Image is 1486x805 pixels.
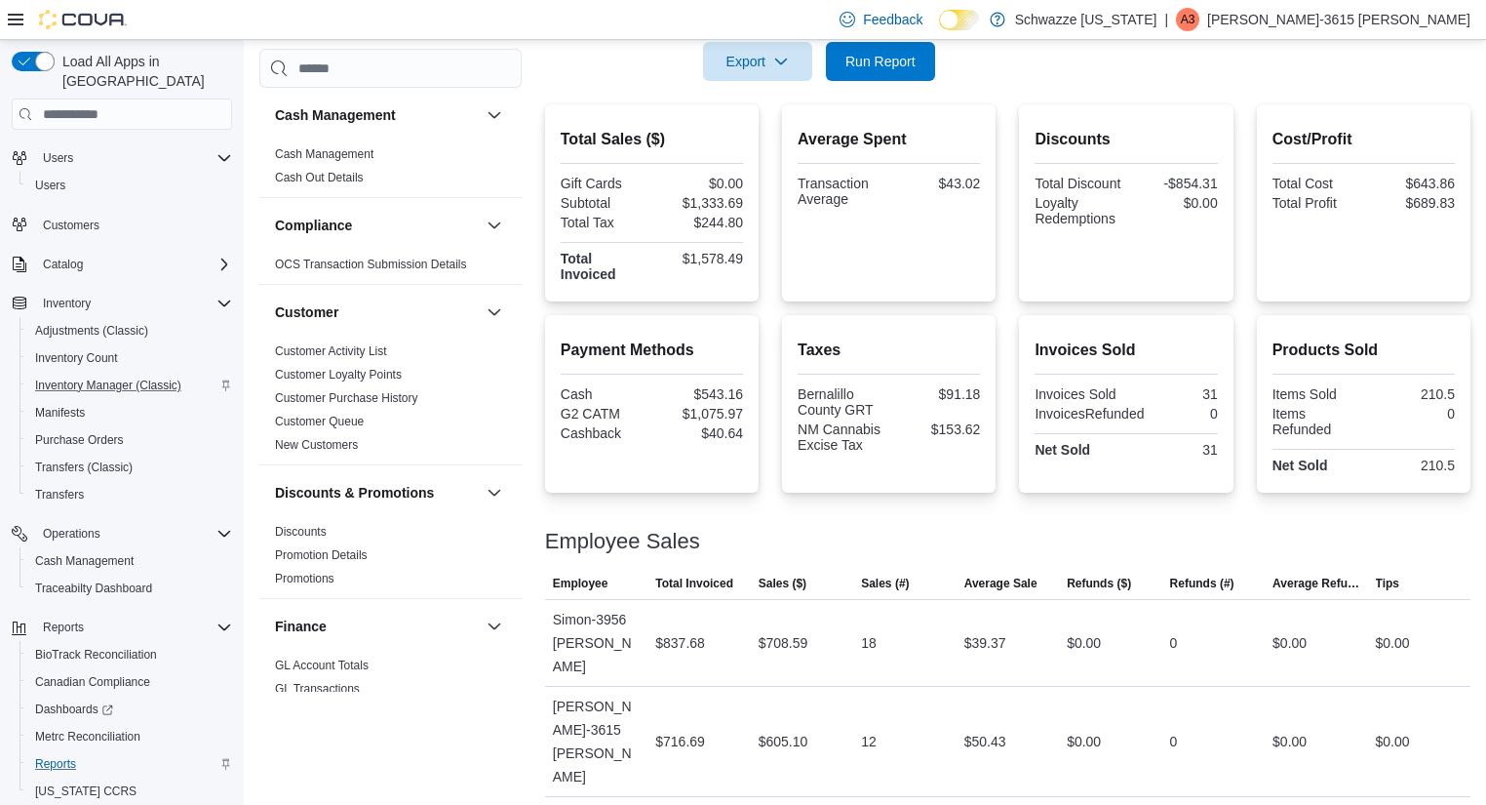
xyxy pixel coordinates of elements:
[561,339,743,362] h2: Payment Methods
[275,170,364,185] span: Cash Out Details
[483,103,506,127] button: Cash Management
[1272,576,1359,591] span: Average Refund
[1152,406,1217,422] div: 0
[27,549,141,573] a: Cash Management
[27,577,160,600] a: Traceabilty Dashboard
[35,553,134,569] span: Cash Management
[27,780,232,803] span: Washington CCRS
[27,549,232,573] span: Cash Management
[275,438,358,452] a: New Customers
[27,698,121,721] a: Dashboards
[275,258,467,271] a: OCS Transaction Submission Details
[275,171,364,184] a: Cash Out Details
[275,343,387,359] span: Customer Activity List
[4,144,240,172] button: Users
[275,483,434,503] h3: Discounts & Promotions
[35,784,137,799] span: [US_STATE] CCRS
[798,176,885,207] div: Transaction Average
[27,752,84,776] a: Reports
[4,614,240,641] button: Reports
[1067,631,1101,655] div: $0.00
[964,631,1006,655] div: $39.37
[275,105,479,125] button: Cash Management
[35,178,65,193] span: Users
[275,681,360,697] span: GL Transactions
[759,730,808,753] div: $605.10
[20,575,240,602] button: Traceabilty Dashboard
[545,530,700,553] h3: Employee Sales
[1272,458,1328,473] strong: Net Sold
[27,456,140,479] a: Transfers (Classic)
[27,725,148,748] a: Metrc Reconciliation
[20,723,240,750] button: Metrc Reconciliation
[275,147,373,161] a: Cash Management
[27,374,232,397] span: Inventory Manager (Classic)
[655,425,743,441] div: $40.64
[1035,442,1090,458] strong: Net Sold
[1376,576,1399,591] span: Tips
[545,687,647,796] div: [PERSON_NAME]-3615 [PERSON_NAME]
[27,319,232,342] span: Adjustments (Classic)
[861,631,877,655] div: 18
[43,218,99,233] span: Customers
[1181,8,1195,31] span: A3
[20,317,240,344] button: Adjustments (Classic)
[1067,730,1101,753] div: $0.00
[483,301,506,324] button: Customer
[1376,730,1410,753] div: $0.00
[275,257,467,272] span: OCS Transaction Submission Details
[483,214,506,237] button: Compliance
[1035,406,1144,422] div: InvoicesRefunded
[35,323,148,339] span: Adjustments (Classic)
[35,674,150,690] span: Canadian Compliance
[1035,195,1122,226] div: Loyalty Redemptions
[275,146,373,162] span: Cash Management
[35,756,76,772] span: Reports
[35,378,181,393] span: Inventory Manager (Classic)
[27,428,132,452] a: Purchase Orders
[655,576,733,591] span: Total Invoiced
[35,432,124,448] span: Purchase Orders
[1272,195,1360,211] div: Total Profit
[1170,631,1178,655] div: 0
[1170,730,1178,753] div: 0
[20,696,240,723] a: Dashboards
[759,576,806,591] span: Sales ($)
[863,10,922,29] span: Feedback
[275,390,418,406] span: Customer Purchase History
[27,483,232,506] span: Transfers
[275,105,396,125] h3: Cash Management
[1272,176,1360,191] div: Total Cost
[27,725,232,748] span: Metrc Reconciliation
[43,296,91,311] span: Inventory
[715,42,801,81] span: Export
[35,460,133,475] span: Transfers (Classic)
[275,682,360,696] a: GL Transactions
[27,670,158,694] a: Canadian Compliance
[20,426,240,454] button: Purchase Orders
[4,290,240,317] button: Inventory
[561,195,648,211] div: Subtotal
[561,251,616,282] strong: Total Invoiced
[275,414,364,429] span: Customer Queue
[275,368,402,382] a: Customer Loyalty Points
[561,176,648,191] div: Gift Cards
[655,730,705,753] div: $716.69
[275,658,369,673] span: GL Account Totals
[4,211,240,239] button: Customers
[20,454,240,481] button: Transfers (Classic)
[1367,195,1455,211] div: $689.83
[655,631,705,655] div: $837.68
[20,668,240,696] button: Canadian Compliance
[275,415,364,428] a: Customer Queue
[27,346,126,370] a: Inventory Count
[798,386,885,418] div: Bernalillo County GRT
[259,142,522,197] div: Cash Management
[275,344,387,358] a: Customer Activity List
[893,422,981,437] div: $153.62
[27,346,232,370] span: Inventory Count
[35,253,91,276] button: Catalog
[275,483,479,503] button: Discounts & Promotions
[798,128,980,151] h2: Average Spent
[27,319,156,342] a: Adjustments (Classic)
